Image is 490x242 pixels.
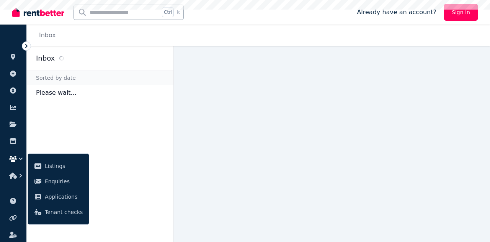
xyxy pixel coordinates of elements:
[36,53,55,64] h2: Inbox
[31,204,86,220] a: Tenant checks
[12,7,64,18] img: RentBetter
[45,177,83,186] span: Enquiries
[444,4,478,21] a: Sign In
[45,161,83,171] span: Listings
[39,31,56,39] a: Inbox
[31,189,86,204] a: Applications
[45,192,83,201] span: Applications
[162,7,174,17] span: Ctrl
[27,25,65,46] nav: Breadcrumb
[31,174,86,189] a: Enquiries
[27,85,173,100] p: Please wait...
[45,207,83,217] span: Tenant checks
[357,8,436,17] span: Already have an account?
[31,158,86,174] a: Listings
[27,71,173,85] div: Sorted by date
[177,9,180,15] span: k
